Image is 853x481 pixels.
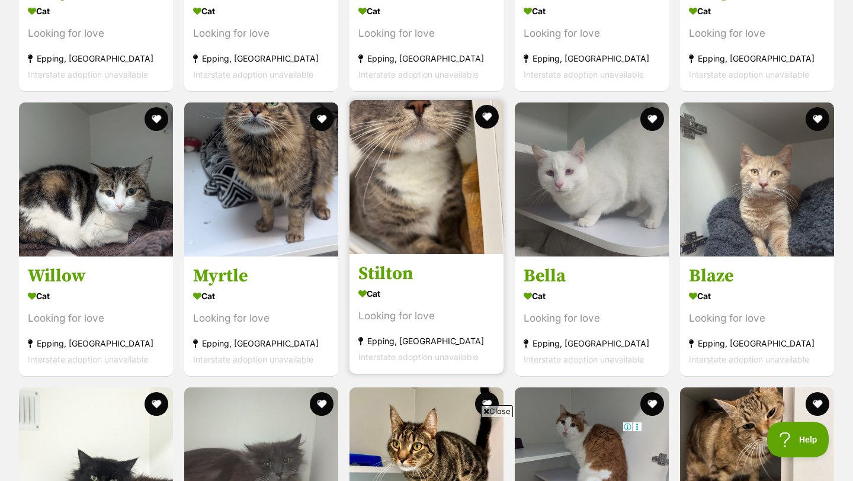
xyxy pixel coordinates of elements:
[689,335,825,351] div: Epping, [GEOGRAPHIC_DATA]
[28,287,164,304] div: Cat
[524,287,660,304] div: Cat
[689,265,825,287] h3: Blaze
[515,256,669,376] a: Bella Cat Looking for love Epping, [GEOGRAPHIC_DATA] Interstate adoption unavailable favourite
[524,25,660,41] div: Looking for love
[211,422,642,475] iframe: Advertisement
[349,254,504,374] a: Stilton Cat Looking for love Epping, [GEOGRAPHIC_DATA] Interstate adoption unavailable favourite
[640,107,664,131] button: favourite
[28,2,164,20] div: Cat
[358,333,495,349] div: Epping, [GEOGRAPHIC_DATA]
[28,354,148,364] span: Interstate adoption unavailable
[349,100,504,254] img: Stilton
[524,310,660,326] div: Looking for love
[689,50,825,66] div: Epping, [GEOGRAPHIC_DATA]
[193,50,329,66] div: Epping, [GEOGRAPHIC_DATA]
[524,2,660,20] div: Cat
[640,392,664,416] button: favourite
[358,285,495,302] div: Cat
[358,262,495,285] h3: Stilton
[28,50,164,66] div: Epping, [GEOGRAPHIC_DATA]
[28,335,164,351] div: Epping, [GEOGRAPHIC_DATA]
[28,310,164,326] div: Looking for love
[184,256,338,376] a: Myrtle Cat Looking for love Epping, [GEOGRAPHIC_DATA] Interstate adoption unavailable favourite
[193,335,329,351] div: Epping, [GEOGRAPHIC_DATA]
[28,265,164,287] h3: Willow
[19,256,173,376] a: Willow Cat Looking for love Epping, [GEOGRAPHIC_DATA] Interstate adoption unavailable favourite
[184,102,338,256] img: Myrtle
[524,265,660,287] h3: Bella
[680,256,834,376] a: Blaze Cat Looking for love Epping, [GEOGRAPHIC_DATA] Interstate adoption unavailable favourite
[145,392,168,416] button: favourite
[358,2,495,20] div: Cat
[689,354,809,364] span: Interstate adoption unavailable
[524,69,644,79] span: Interstate adoption unavailable
[767,422,829,457] iframe: Help Scout Beacon - Open
[680,102,834,256] img: Blaze
[193,310,329,326] div: Looking for love
[475,105,499,129] button: favourite
[515,102,669,256] img: Bella
[193,25,329,41] div: Looking for love
[193,354,313,364] span: Interstate adoption unavailable
[689,69,809,79] span: Interstate adoption unavailable
[524,354,644,364] span: Interstate adoption unavailable
[145,107,168,131] button: favourite
[193,287,329,304] div: Cat
[524,50,660,66] div: Epping, [GEOGRAPHIC_DATA]
[358,308,495,324] div: Looking for love
[475,392,499,416] button: favourite
[193,265,329,287] h3: Myrtle
[193,2,329,20] div: Cat
[524,335,660,351] div: Epping, [GEOGRAPHIC_DATA]
[358,25,495,41] div: Looking for love
[689,25,825,41] div: Looking for love
[806,107,829,131] button: favourite
[358,352,479,362] span: Interstate adoption unavailable
[310,107,333,131] button: favourite
[28,69,148,79] span: Interstate adoption unavailable
[689,287,825,304] div: Cat
[689,310,825,326] div: Looking for love
[19,102,173,256] img: Willow
[689,2,825,20] div: Cat
[193,69,313,79] span: Interstate adoption unavailable
[28,25,164,41] div: Looking for love
[481,405,513,417] span: Close
[806,392,829,416] button: favourite
[358,50,495,66] div: Epping, [GEOGRAPHIC_DATA]
[310,392,333,416] button: favourite
[358,69,479,79] span: Interstate adoption unavailable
